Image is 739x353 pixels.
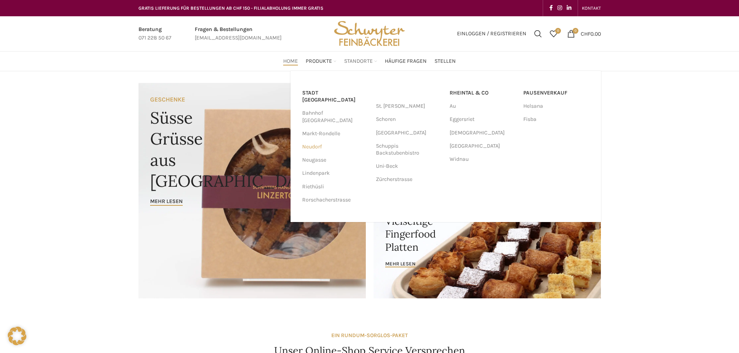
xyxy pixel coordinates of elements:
a: Schoren [376,113,442,126]
a: Zürcherstrasse [376,173,442,186]
a: Rorschacherstrasse [302,193,368,207]
span: 0 [573,28,578,34]
span: KONTAKT [582,5,601,11]
div: Main navigation [135,53,605,69]
a: Lindenpark [302,167,368,180]
a: Einloggen / Registrieren [453,26,530,41]
strong: EIN RUNDUM-SORGLOS-PAKET [331,332,408,339]
a: RHEINTAL & CO [450,86,516,100]
a: Standorte [344,53,377,69]
a: Helsana [523,100,589,113]
a: Pausenverkauf [523,86,589,100]
a: Stellen [434,53,456,69]
a: Markt-Rondelle [302,127,368,140]
a: 0 [546,26,561,41]
a: Banner link [374,190,601,298]
a: KONTAKT [582,0,601,16]
a: Bahnhof [GEOGRAPHIC_DATA] [302,107,368,127]
a: [DEMOGRAPHIC_DATA] [450,126,516,139]
span: Produkte [306,58,332,65]
img: Bäckerei Schwyter [331,16,407,51]
a: Produkte [306,53,336,69]
a: Stadt [GEOGRAPHIC_DATA] [302,86,368,107]
a: Site logo [331,30,407,36]
a: Schuppis Backstubenbistro [376,139,442,160]
a: Suchen [530,26,546,41]
a: Häufige Fragen [385,53,427,69]
bdi: 0.00 [581,30,601,37]
a: Widnau [450,153,516,166]
a: Neugasse [302,153,368,167]
span: CHF [581,30,590,37]
span: Home [283,58,298,65]
a: Uni-Beck [376,160,442,173]
a: 0 CHF0.00 [563,26,605,41]
a: [GEOGRAPHIC_DATA] [376,126,442,139]
span: Häufige Fragen [385,58,427,65]
a: Linkedin social link [564,3,574,14]
a: Au [450,100,516,113]
a: Facebook social link [547,3,555,14]
span: 0 [555,28,561,34]
a: [GEOGRAPHIC_DATA] [450,139,516,153]
a: Infobox link [195,25,282,43]
a: Fisba [523,113,589,126]
a: Riethüsli [302,180,368,193]
a: Instagram social link [555,3,564,14]
a: Eggersriet [450,113,516,126]
div: Secondary navigation [578,0,605,16]
span: Stellen [434,58,456,65]
a: Home [283,53,298,69]
div: Meine Wunschliste [546,26,561,41]
span: Standorte [344,58,373,65]
span: GRATIS LIEFERUNG FÜR BESTELLUNGEN AB CHF 150 - FILIALABHOLUNG IMMER GRATIS [138,5,324,11]
span: Einloggen / Registrieren [457,31,526,36]
a: Infobox link [138,25,171,43]
a: Banner link [138,83,366,298]
a: St. [PERSON_NAME] [376,100,442,113]
a: Neudorf [302,140,368,153]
